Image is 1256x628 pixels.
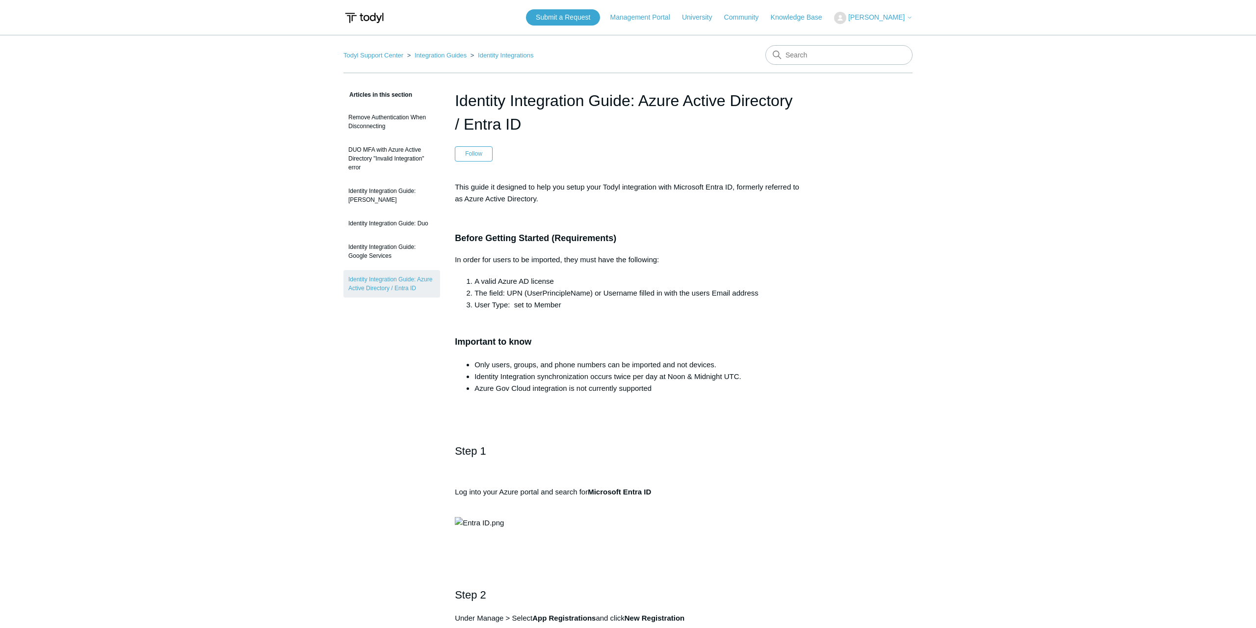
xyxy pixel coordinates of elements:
p: This guide it designed to help you setup your Todyl integration with Microsoft Entra ID, formerly... [455,181,801,205]
a: Submit a Request [526,9,600,26]
a: Identity Integration Guide: Google Services [343,238,440,265]
strong: New Registration [625,614,685,622]
h2: Step 1 [455,442,801,477]
a: Todyl Support Center [343,52,403,59]
p: In order for users to be imported, they must have the following: [455,254,801,266]
li: Identity Integration synchronization occurs twice per day at Noon & Midnight UTC. [474,371,801,382]
p: Log into your Azure portal and search for [455,486,801,510]
img: Todyl Support Center Help Center home page [343,9,385,27]
a: Integration Guides [415,52,467,59]
button: Follow Article [455,146,493,161]
a: Knowledge Base [771,12,832,23]
li: Integration Guides [405,52,469,59]
a: DUO MFA with Azure Active Directory "Invalid Integration" error [343,140,440,177]
a: Management Portal [610,12,680,23]
span: Articles in this section [343,91,412,98]
img: Entra ID.png [455,517,504,529]
a: Identity Integration Guide: [PERSON_NAME] [343,182,440,209]
a: Community [724,12,769,23]
strong: Microsoft Entra ID [588,488,651,496]
li: Identity Integrations [469,52,534,59]
li: A valid Azure AD license [474,275,801,287]
li: Only users, groups, and phone numbers can be imported and not devices. [474,359,801,371]
li: User Type: set to Member [474,299,801,311]
h2: Step 2 [455,586,801,603]
a: Identity Integrations [478,52,533,59]
a: University [682,12,722,23]
strong: App Registrations [532,614,596,622]
a: Remove Authentication When Disconnecting [343,108,440,136]
h3: Important to know [455,321,801,349]
li: Todyl Support Center [343,52,405,59]
input: Search [765,45,913,65]
a: Identity Integration Guide: Duo [343,214,440,233]
h1: Identity Integration Guide: Azure Active Directory / Entra ID [455,89,801,136]
span: [PERSON_NAME] [848,13,905,21]
h3: Before Getting Started (Requirements) [455,231,801,246]
li: Azure Gov Cloud integration is not currently supported [474,382,801,394]
li: The field: UPN (UserPrincipleName) or Username filled in with the users Email address [474,287,801,299]
a: Identity Integration Guide: Azure Active Directory / Entra ID [343,270,440,298]
button: [PERSON_NAME] [834,12,913,24]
